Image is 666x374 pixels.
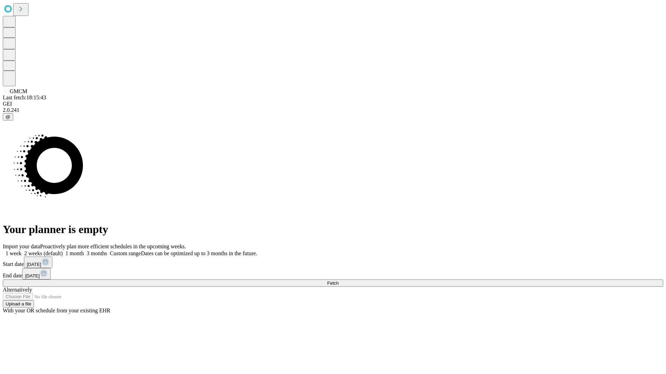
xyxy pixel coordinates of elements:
[110,250,141,256] span: Custom range
[3,223,663,236] h1: Your planner is empty
[25,273,40,278] span: [DATE]
[141,250,257,256] span: Dates can be optimized up to 3 months in the future.
[3,243,40,249] span: Import your data
[6,114,10,119] span: @
[3,308,110,313] span: With your OR schedule from your existing EHR
[24,257,52,268] button: [DATE]
[10,88,27,94] span: GMCM
[66,250,84,256] span: 1 month
[3,101,663,107] div: GEI
[3,279,663,287] button: Fetch
[6,250,22,256] span: 1 week
[3,287,32,293] span: Alternatively
[3,113,13,121] button: @
[27,262,41,267] span: [DATE]
[40,243,186,249] span: Proactively plan more efficient schedules in the upcoming weeks.
[24,250,63,256] span: 2 weeks (default)
[3,300,34,308] button: Upload a file
[327,280,339,286] span: Fetch
[87,250,107,256] span: 3 months
[22,268,51,279] button: [DATE]
[3,257,663,268] div: Start date
[3,107,663,113] div: 2.0.241
[3,268,663,279] div: End date
[3,95,46,100] span: Last fetch: 18:15:43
